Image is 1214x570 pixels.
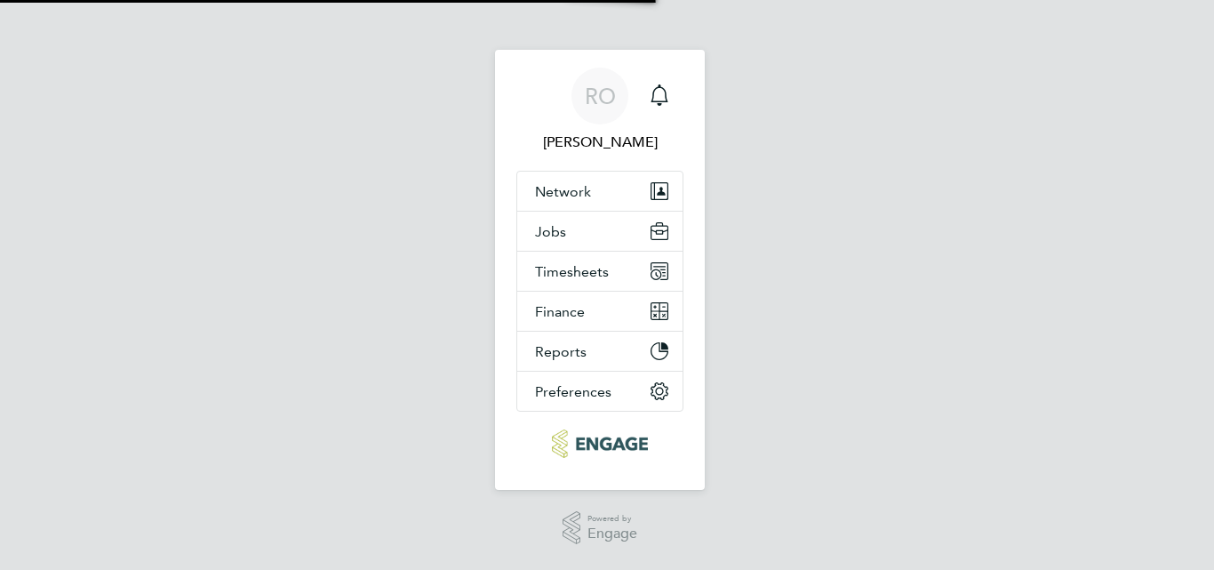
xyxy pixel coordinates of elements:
[535,223,566,240] span: Jobs
[552,430,647,458] img: ncclondon-logo-retina.png
[535,343,587,360] span: Reports
[535,303,585,320] span: Finance
[516,430,683,458] a: Go to home page
[535,263,609,280] span: Timesheets
[563,511,638,545] a: Powered byEngage
[516,132,683,153] span: Roslyn O'Garro
[517,252,683,291] button: Timesheets
[517,332,683,371] button: Reports
[516,68,683,153] a: RO[PERSON_NAME]
[585,84,616,108] span: RO
[495,50,705,490] nav: Main navigation
[517,372,683,411] button: Preferences
[587,511,637,526] span: Powered by
[517,212,683,251] button: Jobs
[517,292,683,331] button: Finance
[517,172,683,211] button: Network
[535,383,611,400] span: Preferences
[587,526,637,542] span: Engage
[535,183,591,200] span: Network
